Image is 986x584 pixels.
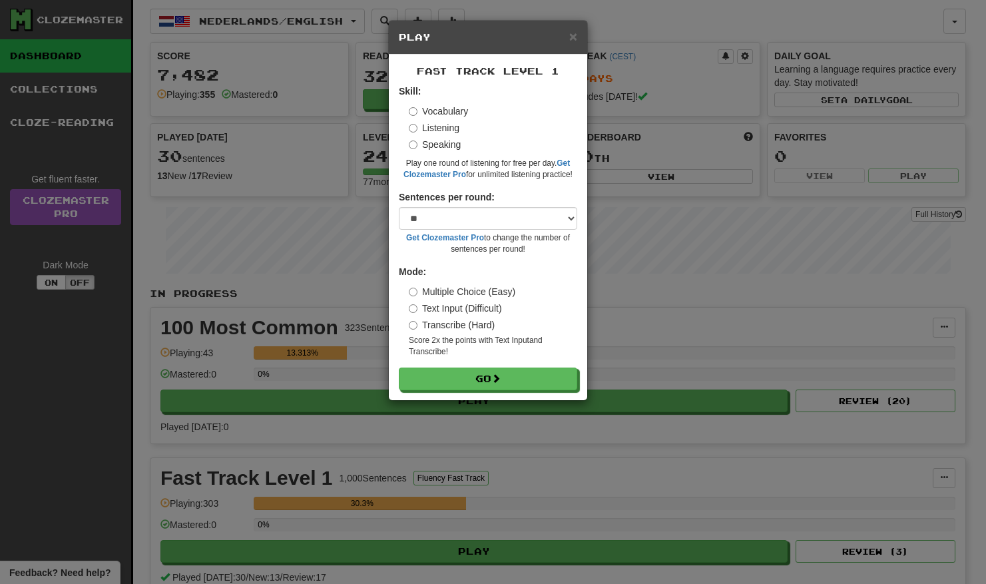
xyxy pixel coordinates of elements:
small: Score 2x the points with Text Input and Transcribe ! [409,335,577,358]
input: Vocabulary [409,107,417,116]
input: Speaking [409,141,417,149]
input: Listening [409,124,417,133]
small: Play one round of listening for free per day. for unlimited listening practice! [399,158,577,180]
label: Multiple Choice (Easy) [409,285,515,298]
input: Transcribe (Hard) [409,321,417,330]
input: Text Input (Difficult) [409,304,417,313]
span: × [569,29,577,44]
a: Get Clozemaster Pro [406,233,484,242]
label: Listening [409,121,459,135]
label: Speaking [409,138,461,151]
span: Fast Track Level 1 [417,65,559,77]
input: Multiple Choice (Easy) [409,288,417,296]
small: to change the number of sentences per round! [399,232,577,255]
button: Close [569,29,577,43]
strong: Mode: [399,266,426,277]
strong: Skill: [399,86,421,97]
label: Transcribe (Hard) [409,318,495,332]
label: Sentences per round: [399,190,495,204]
button: Go [399,368,577,390]
label: Vocabulary [409,105,468,118]
label: Text Input (Difficult) [409,302,502,315]
h5: Play [399,31,577,44]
